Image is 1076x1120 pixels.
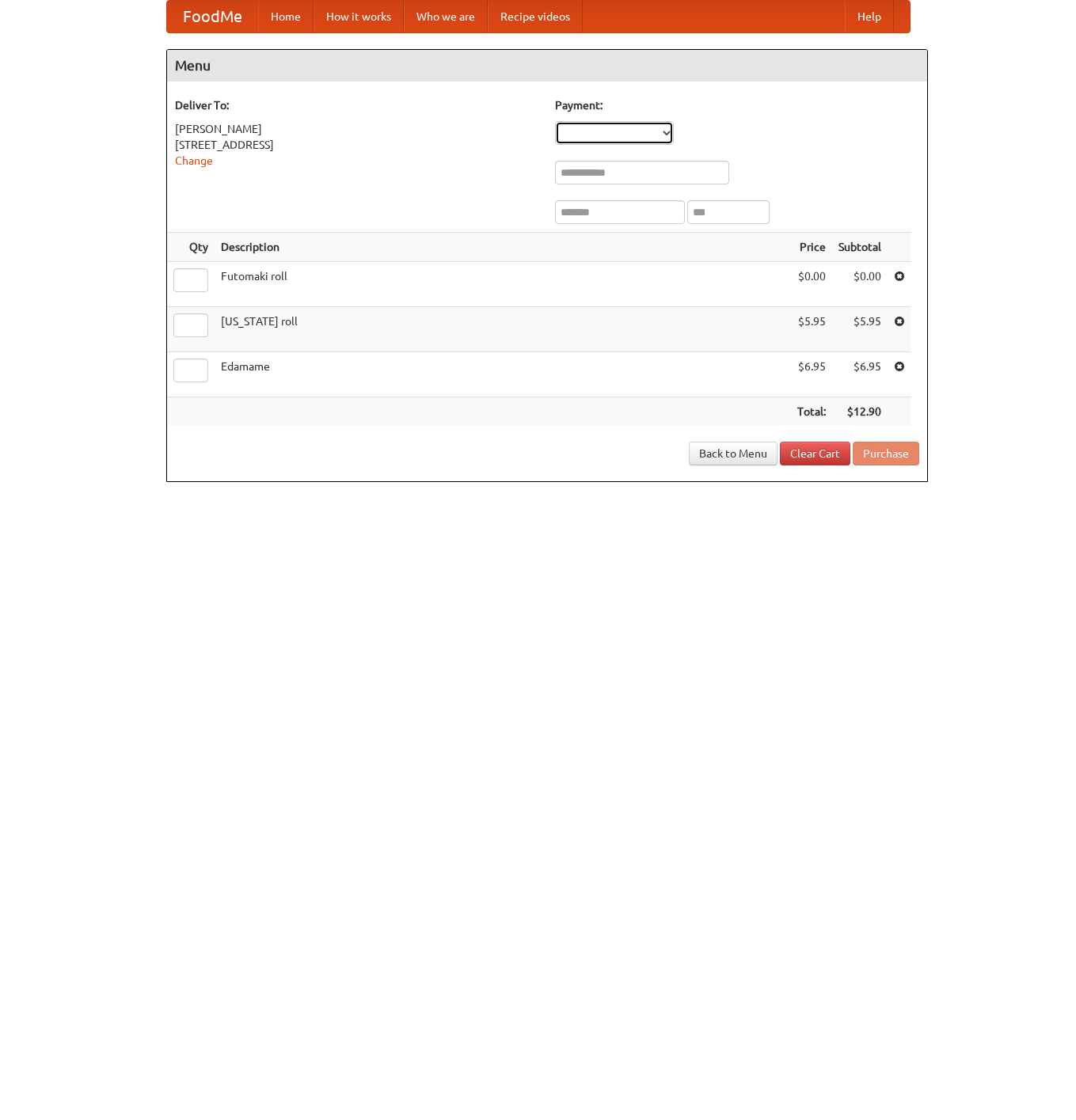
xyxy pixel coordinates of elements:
td: $6.95 [832,352,888,397]
th: Price [791,233,832,262]
h5: Payment: [555,97,919,113]
td: $5.95 [791,307,832,352]
th: Subtotal [832,233,888,262]
td: $0.00 [832,262,888,307]
a: Home [258,1,314,32]
th: $12.90 [832,397,888,427]
a: Recipe videos [488,1,583,32]
a: FoodMe [167,1,258,32]
div: [PERSON_NAME] [175,121,539,137]
a: Clear Cart [780,442,850,465]
th: Description [215,233,791,262]
h4: Menu [167,50,927,82]
th: Qty [167,233,215,262]
td: $6.95 [791,352,832,397]
h5: Deliver To: [175,97,539,113]
a: How it works [314,1,404,32]
th: Total: [791,397,832,427]
td: $0.00 [791,262,832,307]
td: $5.95 [832,307,888,352]
td: Edamame [215,352,791,397]
button: Purchase [853,442,919,465]
div: [STREET_ADDRESS] [175,137,539,153]
a: Back to Menu [689,442,778,465]
a: Change [175,154,213,167]
a: Help [845,1,894,32]
a: Who we are [404,1,488,32]
td: [US_STATE] roll [215,307,791,352]
td: Futomaki roll [215,262,791,307]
